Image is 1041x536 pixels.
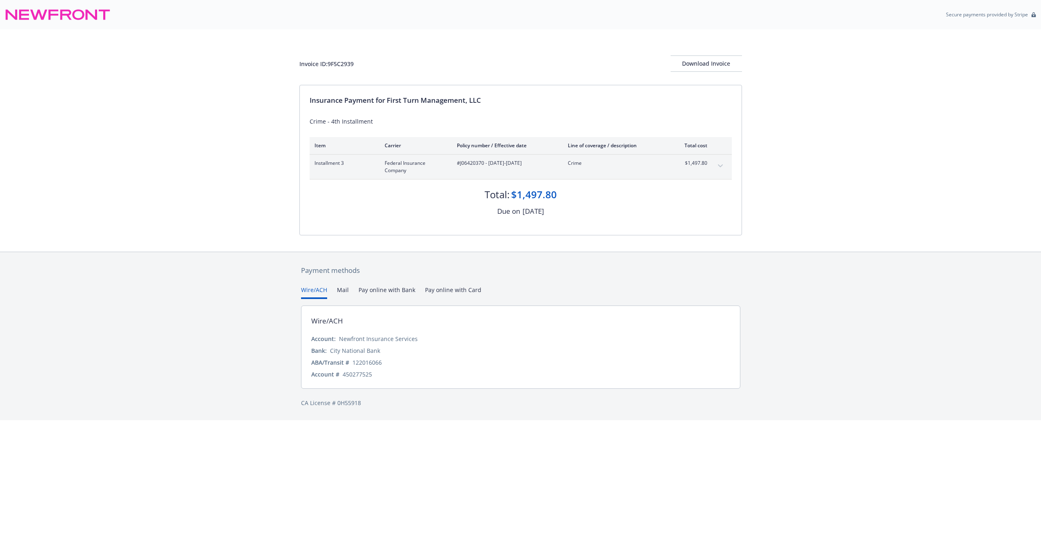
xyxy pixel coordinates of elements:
[714,159,727,173] button: expand content
[310,155,732,179] div: Installment 3Federal Insurance Company#J06420370 - [DATE]-[DATE]Crime$1,497.80expand content
[311,334,336,343] div: Account:
[311,358,349,367] div: ABA/Transit #
[946,11,1028,18] p: Secure payments provided by Stripe
[359,286,415,299] button: Pay online with Bank
[497,206,520,217] div: Due on
[523,206,544,217] div: [DATE]
[310,95,732,106] div: Insurance Payment for First Turn Management, LLC
[301,265,740,276] div: Payment methods
[457,159,555,167] span: #J06420370 - [DATE]-[DATE]
[311,370,339,379] div: Account #
[352,358,382,367] div: 122016066
[299,60,354,68] div: Invoice ID: 9F5C2939
[315,159,372,167] span: Installment 3
[301,286,327,299] button: Wire/ACH
[339,334,418,343] div: Newfront Insurance Services
[330,346,380,355] div: City National Bank
[457,142,555,149] div: Policy number / Effective date
[310,117,732,126] div: Crime - 4th Installment
[677,159,707,167] span: $1,497.80
[311,316,343,326] div: Wire/ACH
[677,142,707,149] div: Total cost
[671,56,742,71] div: Download Invoice
[301,399,740,407] div: CA License # 0H55918
[671,55,742,72] button: Download Invoice
[311,346,327,355] div: Bank:
[385,159,444,174] span: Federal Insurance Company
[385,142,444,149] div: Carrier
[337,286,349,299] button: Mail
[485,188,509,202] div: Total:
[568,159,664,167] span: Crime
[511,188,557,202] div: $1,497.80
[315,142,372,149] div: Item
[425,286,481,299] button: Pay online with Card
[568,142,664,149] div: Line of coverage / description
[343,370,372,379] div: 450277525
